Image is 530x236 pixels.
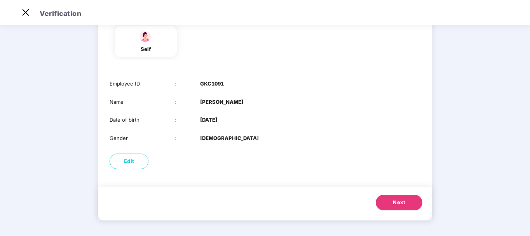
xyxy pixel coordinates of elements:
[174,98,200,106] div: :
[110,98,174,106] div: Name
[124,157,134,165] span: Edit
[174,80,200,88] div: :
[174,134,200,142] div: :
[110,116,174,124] div: Date of birth
[376,195,422,210] button: Next
[110,154,148,169] button: Edit
[136,45,155,53] div: self
[136,30,155,43] img: svg+xml;base64,PHN2ZyBpZD0iU3BvdXNlX2ljb24iIHhtbG5zPSJodHRwOi8vd3d3LnczLm9yZy8yMDAwL3N2ZyIgd2lkdG...
[200,134,259,142] b: [DEMOGRAPHIC_DATA]
[110,80,174,88] div: Employee ID
[200,116,217,124] b: [DATE]
[200,80,224,88] b: GKC1091
[200,98,243,106] b: [PERSON_NAME]
[110,134,174,142] div: Gender
[393,199,405,206] span: Next
[174,116,200,124] div: :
